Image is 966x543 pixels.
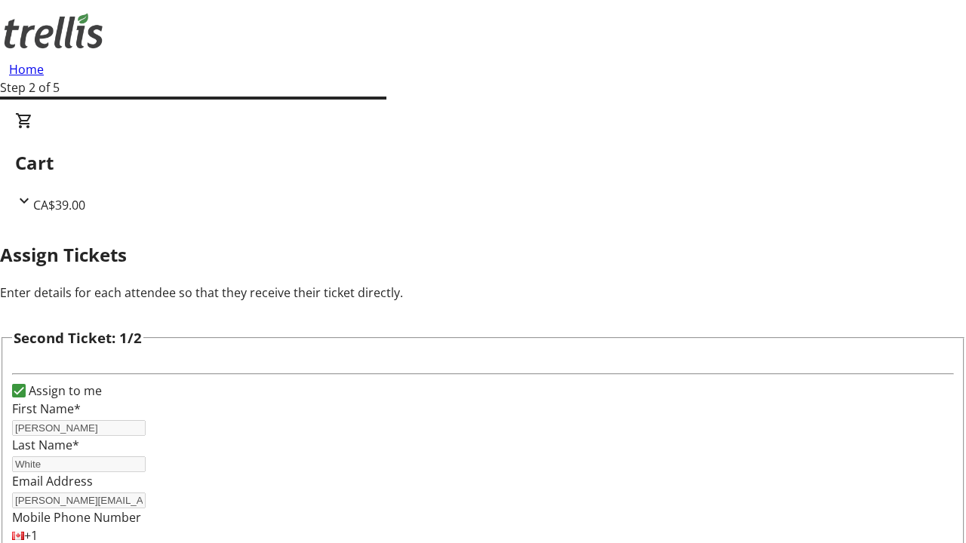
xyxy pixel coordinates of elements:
[12,437,79,453] label: Last Name*
[14,327,142,348] h3: Second Ticket: 1/2
[12,473,93,489] label: Email Address
[12,400,81,417] label: First Name*
[15,112,951,214] div: CartCA$39.00
[12,509,141,526] label: Mobile Phone Number
[33,197,85,213] span: CA$39.00
[15,149,951,176] h2: Cart
[26,382,102,400] label: Assign to me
